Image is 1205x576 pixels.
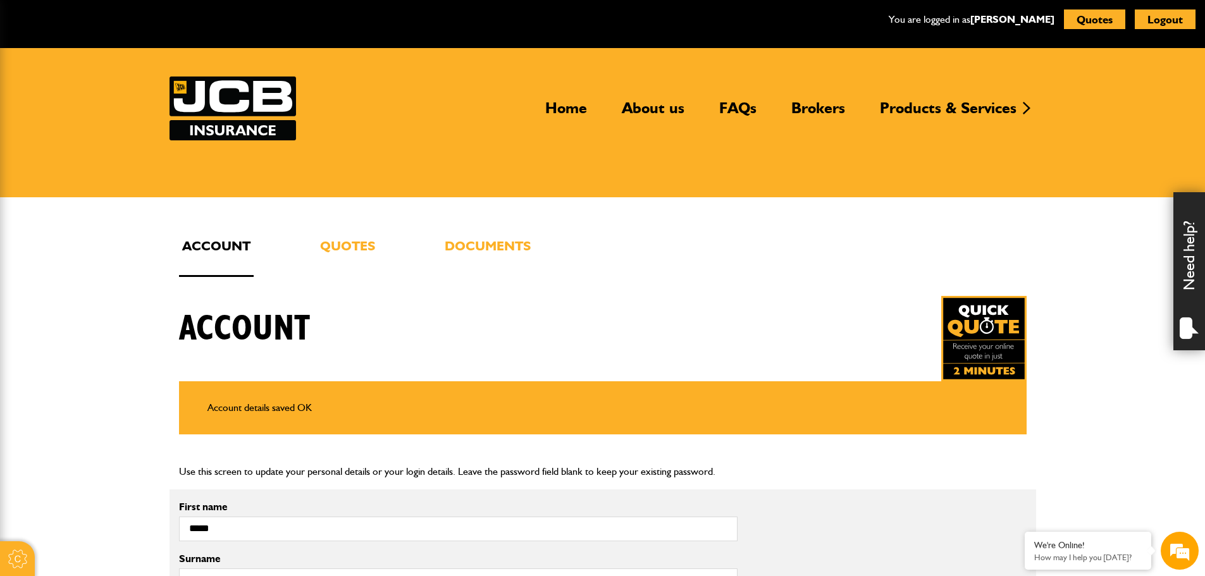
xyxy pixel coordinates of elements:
button: Logout [1135,9,1196,29]
a: JCB Insurance Services [170,77,296,140]
div: Need help? [1173,192,1205,350]
p: Use this screen to update your personal details or your login details. Leave the password field b... [179,463,1027,480]
li: Account details saved OK [207,400,998,416]
div: We're Online! [1034,540,1142,551]
p: You are logged in as [889,11,1054,28]
a: Quotes [317,235,378,277]
a: FAQs [710,99,766,128]
h1: Account [179,308,310,350]
label: Surname [179,554,738,564]
p: How may I help you today? [1034,553,1142,562]
label: First name [179,502,738,512]
a: Brokers [782,99,855,128]
a: Home [536,99,596,128]
a: About us [612,99,694,128]
img: JCB Insurance Services logo [170,77,296,140]
a: Get your insurance quote in just 2-minutes [941,296,1027,381]
button: Quotes [1064,9,1125,29]
a: Products & Services [870,99,1026,128]
a: Documents [442,235,534,277]
a: Account [179,235,254,277]
a: [PERSON_NAME] [970,13,1054,25]
img: Quick Quote [941,296,1027,381]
